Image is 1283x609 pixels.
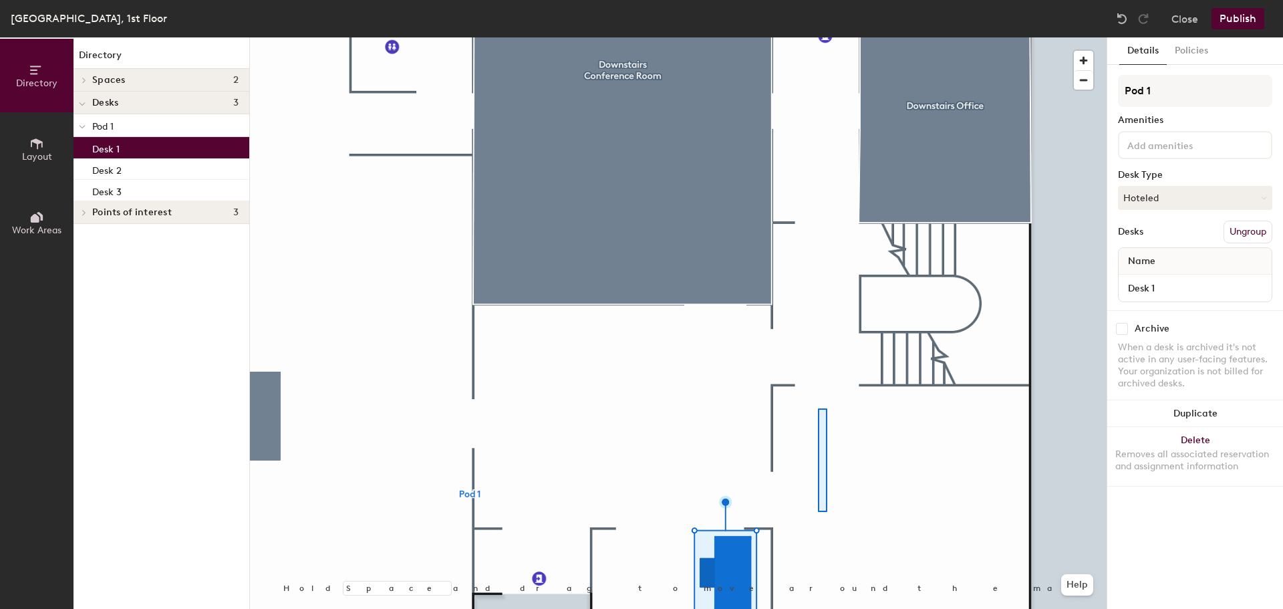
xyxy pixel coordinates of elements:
[92,161,122,176] p: Desk 2
[92,121,114,132] span: Pod 1
[1121,279,1269,297] input: Unnamed desk
[11,10,167,27] div: [GEOGRAPHIC_DATA], 1st Floor
[1115,12,1129,25] img: Undo
[12,225,61,236] span: Work Areas
[74,48,249,69] h1: Directory
[1118,342,1272,390] div: When a desk is archived it's not active in any user-facing features. Your organization is not bil...
[92,140,120,155] p: Desk 1
[92,207,172,218] span: Points of interest
[1211,8,1264,29] button: Publish
[92,75,126,86] span: Spaces
[1118,170,1272,180] div: Desk Type
[1135,324,1169,334] div: Archive
[233,75,239,86] span: 2
[1224,221,1272,243] button: Ungroup
[1119,37,1167,65] button: Details
[1137,12,1150,25] img: Redo
[16,78,57,89] span: Directory
[1061,574,1093,596] button: Help
[92,98,118,108] span: Desks
[1118,186,1272,210] button: Hoteled
[233,98,239,108] span: 3
[92,182,122,198] p: Desk 3
[1118,227,1143,237] div: Desks
[1167,37,1216,65] button: Policies
[1115,449,1275,473] div: Removes all associated reservation and assignment information
[1118,115,1272,126] div: Amenities
[1171,8,1198,29] button: Close
[1107,400,1283,427] button: Duplicate
[1107,427,1283,486] button: DeleteRemoves all associated reservation and assignment information
[1121,249,1162,273] span: Name
[1125,136,1245,152] input: Add amenities
[22,151,52,162] span: Layout
[233,207,239,218] span: 3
